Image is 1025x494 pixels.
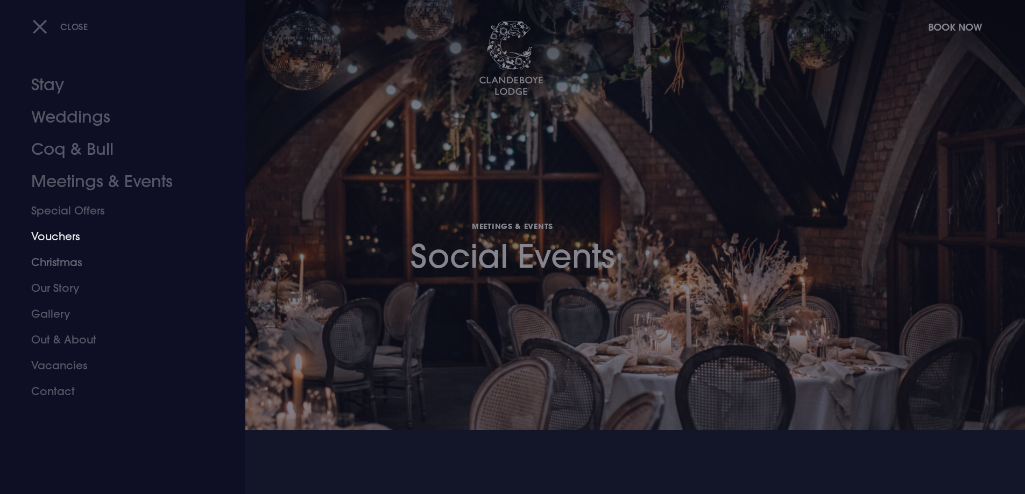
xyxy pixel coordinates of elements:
button: Close [32,16,88,38]
a: Special Offers [31,198,201,224]
a: Vouchers [31,224,201,249]
a: Weddings [31,101,201,133]
a: Gallery [31,301,201,327]
a: Coq & Bull [31,133,201,166]
a: Our Story [31,275,201,301]
a: Stay [31,69,201,101]
a: Vacancies [31,353,201,378]
a: Christmas [31,249,201,275]
a: Out & About [31,327,201,353]
span: Close [60,21,88,32]
a: Contact [31,378,201,404]
a: Meetings & Events [31,166,201,198]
